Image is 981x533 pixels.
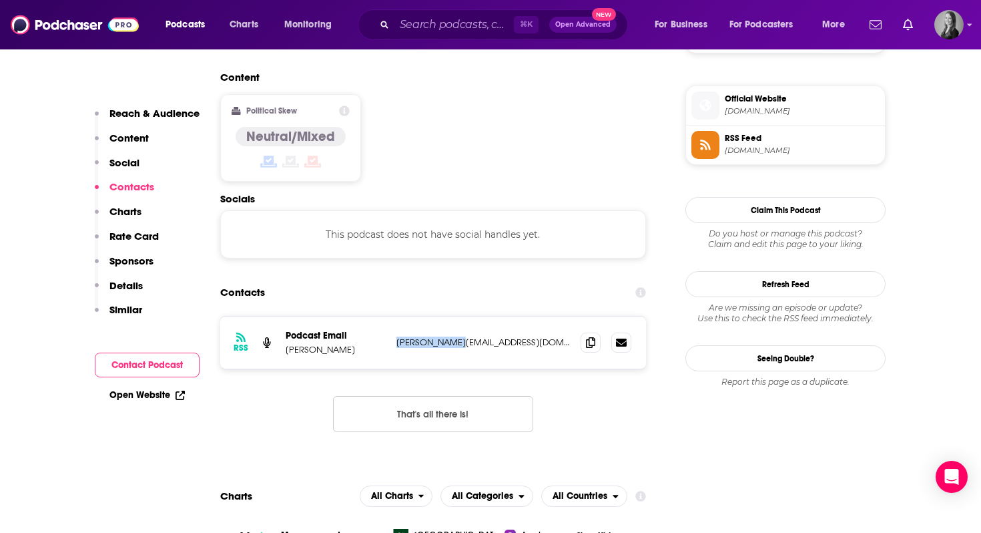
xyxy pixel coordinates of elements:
span: All Countries [553,492,607,501]
div: Search podcasts, credits, & more... [370,9,641,40]
button: Nothing here. [333,396,533,432]
button: open menu [360,486,433,507]
p: [PERSON_NAME][EMAIL_ADDRESS][DOMAIN_NAME] [396,337,570,348]
a: Show notifications dropdown [898,13,918,36]
p: Social [109,156,139,169]
button: Reach & Audience [95,107,200,132]
button: open menu [813,14,862,35]
button: Details [95,279,143,304]
p: Content [109,132,149,144]
button: open menu [440,486,533,507]
button: Sponsors [95,254,153,279]
span: Logged in as katieTBG [934,10,964,39]
button: Charts [95,205,141,230]
span: spreaker.com [725,146,880,156]
h4: Neutral/Mixed [246,128,335,145]
h2: Content [220,71,635,83]
span: All Categories [452,492,513,501]
h2: Socials [220,192,646,205]
button: Refresh Feed [685,271,886,297]
div: Are we missing an episode or update? Use this to check the RSS feed immediately. [685,303,886,324]
button: open menu [156,14,222,35]
h3: RSS [234,343,248,353]
a: Open Website [109,389,185,401]
a: Charts [221,14,266,35]
span: Podcasts [166,15,205,34]
div: This podcast does not have social handles yet. [220,210,646,258]
button: Contact Podcast [95,353,200,377]
span: For Podcasters [729,15,793,34]
span: More [822,15,845,34]
input: Search podcasts, credits, & more... [394,14,514,35]
span: Open Advanced [555,21,611,28]
img: Podchaser - Follow, Share and Rate Podcasts [11,12,139,37]
a: RSS Feed[DOMAIN_NAME] [691,131,880,159]
span: Do you host or manage this podcast? [685,228,886,239]
button: Contacts [95,180,154,205]
span: spreaker.com [725,106,880,116]
span: For Business [655,15,707,34]
h2: Contacts [220,280,265,305]
img: User Profile [934,10,964,39]
span: ⌘ K [514,16,539,33]
a: Show notifications dropdown [864,13,887,36]
button: Content [95,132,149,156]
p: [PERSON_NAME] [286,344,386,355]
span: New [592,8,616,21]
p: Similar [109,303,142,316]
p: Rate Card [109,230,159,242]
h2: Countries [541,486,627,507]
span: All Charts [371,492,413,501]
a: Official Website[DOMAIN_NAME] [691,92,880,120]
button: open menu [645,14,724,35]
div: Report this page as a duplicate. [685,377,886,387]
a: Seeing Double? [685,345,886,371]
button: open menu [721,14,813,35]
span: Monitoring [284,15,332,34]
span: Charts [230,15,258,34]
button: Open AdvancedNew [549,17,617,33]
div: Claim and edit this page to your liking. [685,228,886,250]
p: Sponsors [109,254,153,267]
h2: Political Skew [246,106,297,116]
h2: Charts [220,490,252,502]
p: Details [109,279,143,292]
button: Social [95,156,139,181]
button: Similar [95,303,142,328]
h2: Categories [440,486,533,507]
div: Open Intercom Messenger [936,461,968,493]
button: Show profile menu [934,10,964,39]
button: Claim This Podcast [685,197,886,223]
span: RSS Feed [725,132,880,144]
p: Reach & Audience [109,107,200,120]
button: open menu [541,486,627,507]
p: Charts [109,205,141,218]
h2: Platforms [360,486,433,507]
p: Podcast Email [286,330,386,341]
p: Contacts [109,180,154,193]
button: Rate Card [95,230,159,254]
button: open menu [275,14,349,35]
span: Official Website [725,93,880,105]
